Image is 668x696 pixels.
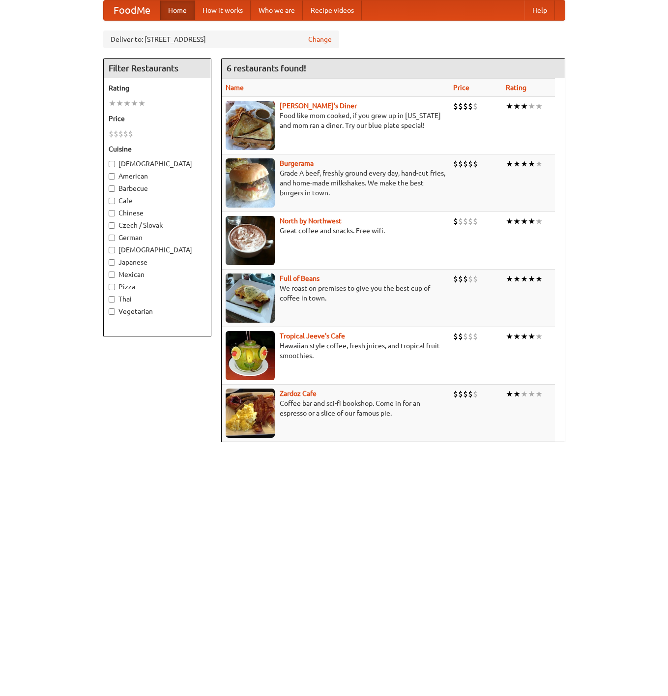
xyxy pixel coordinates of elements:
[463,389,468,399] li: $
[521,389,528,399] li: ★
[458,389,463,399] li: $
[453,158,458,169] li: $
[226,111,445,130] p: Food like mom cooked, if you grew up in [US_STATE] and mom ran a diner. Try our blue plate special!
[103,30,339,48] div: Deliver to: [STREET_ADDRESS]
[528,216,535,227] li: ★
[453,216,458,227] li: $
[458,101,463,112] li: $
[513,389,521,399] li: ★
[131,98,138,109] li: ★
[226,158,275,208] img: burgerama.jpg
[109,284,115,290] input: Pizza
[109,257,206,267] label: Japanese
[227,63,306,73] ng-pluralize: 6 restaurants found!
[109,198,115,204] input: Cafe
[226,101,275,150] img: sallys.jpg
[226,168,445,198] p: Grade A beef, freshly ground every day, hand-cut fries, and home-made milkshakes. We make the bes...
[280,217,342,225] a: North by Northwest
[226,389,275,438] img: zardoz.jpg
[473,158,478,169] li: $
[506,389,513,399] li: ★
[473,331,478,342] li: $
[109,159,206,169] label: [DEMOGRAPHIC_DATA]
[226,216,275,265] img: north.jpg
[116,98,123,109] li: ★
[280,332,345,340] b: Tropical Jeeve's Cafe
[109,183,206,193] label: Barbecue
[280,274,319,282] b: Full of Beans
[473,389,478,399] li: $
[463,273,468,284] li: $
[109,114,206,123] h5: Price
[226,341,445,361] p: Hawaiian style coffee, fresh juices, and tropical fruit smoothies.
[123,98,131,109] li: ★
[513,101,521,112] li: ★
[226,398,445,418] p: Coffee bar and sci-fi bookshop. Come in for an espresso or a slice of our famous pie.
[528,158,535,169] li: ★
[506,158,513,169] li: ★
[226,273,275,323] img: beans.jpg
[453,331,458,342] li: $
[251,0,303,20] a: Who we are
[528,331,535,342] li: ★
[138,98,145,109] li: ★
[463,331,468,342] li: $
[453,273,458,284] li: $
[109,233,206,242] label: German
[468,216,473,227] li: $
[468,273,473,284] li: $
[468,331,473,342] li: $
[513,216,521,227] li: ★
[453,84,469,91] a: Price
[468,101,473,112] li: $
[506,331,513,342] li: ★
[524,0,555,20] a: Help
[303,0,362,20] a: Recipe videos
[280,102,357,110] a: [PERSON_NAME]'s Diner
[521,273,528,284] li: ★
[458,216,463,227] li: $
[535,273,543,284] li: ★
[535,389,543,399] li: ★
[226,84,244,91] a: Name
[453,101,458,112] li: $
[528,101,535,112] li: ★
[521,331,528,342] li: ★
[109,272,115,278] input: Mexican
[528,273,535,284] li: ★
[128,128,133,139] li: $
[109,306,206,316] label: Vegetarian
[226,283,445,303] p: We roast on premises to give you the best cup of coffee in town.
[109,296,115,303] input: Thai
[114,128,118,139] li: $
[521,101,528,112] li: ★
[109,173,115,180] input: American
[109,128,114,139] li: $
[109,185,115,192] input: Barbecue
[109,210,115,216] input: Chinese
[473,216,478,227] li: $
[468,158,473,169] li: $
[109,222,115,229] input: Czech / Slovak
[109,161,115,167] input: [DEMOGRAPHIC_DATA]
[535,101,543,112] li: ★
[109,171,206,181] label: American
[109,270,206,279] label: Mexican
[521,158,528,169] li: ★
[109,83,206,93] h5: Rating
[521,216,528,227] li: ★
[506,273,513,284] li: ★
[506,216,513,227] li: ★
[109,98,116,109] li: ★
[118,128,123,139] li: $
[109,144,206,154] h5: Cuisine
[109,208,206,218] label: Chinese
[535,331,543,342] li: ★
[463,158,468,169] li: $
[308,34,332,44] a: Change
[109,220,206,230] label: Czech / Slovak
[506,101,513,112] li: ★
[280,390,317,397] a: Zardoz Cafe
